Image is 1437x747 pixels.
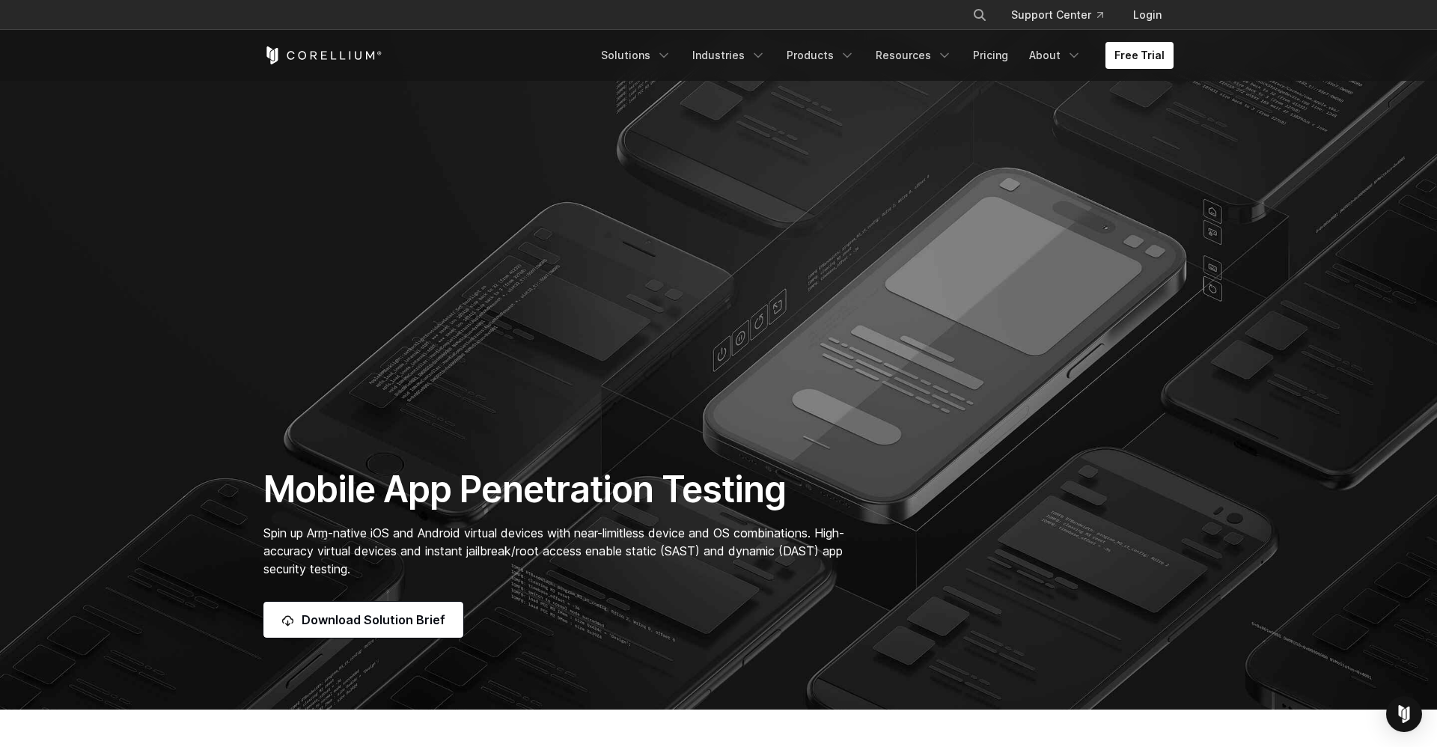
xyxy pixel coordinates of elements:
h1: Mobile App Penetration Testing [263,467,860,512]
button: Search [966,1,993,28]
a: Support Center [999,1,1115,28]
a: Resources [867,42,961,69]
a: Free Trial [1105,42,1174,69]
a: Solutions [592,42,680,69]
span: Spin up Arm-native iOS and Android virtual devices with near-limitless device and OS combinations... [263,525,844,576]
a: About [1020,42,1090,69]
a: Corellium Home [263,46,382,64]
div: Open Intercom Messenger [1386,696,1422,732]
div: Navigation Menu [592,42,1174,69]
a: Industries [683,42,775,69]
a: Pricing [964,42,1017,69]
a: Download Solution Brief [263,602,463,638]
div: Navigation Menu [954,1,1174,28]
a: Login [1121,1,1174,28]
a: Products [778,42,864,69]
span: Download Solution Brief [302,611,445,629]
